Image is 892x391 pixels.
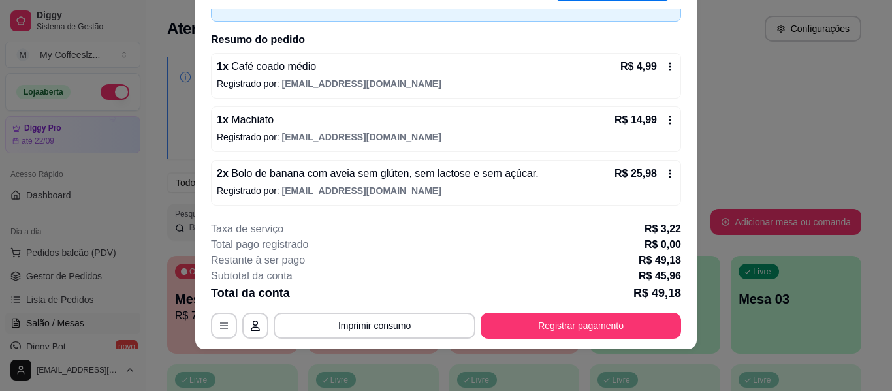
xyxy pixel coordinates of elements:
p: Total da conta [211,284,290,302]
p: R$ 4,99 [620,59,657,74]
p: Registrado por: [217,184,675,197]
button: Imprimir consumo [274,313,475,339]
button: Registrar pagamento [481,313,681,339]
span: Bolo de banana com aveia sem glúten, sem lactose e sem açúcar. [229,168,539,179]
p: Subtotal da conta [211,268,293,284]
p: Taxa de serviço [211,221,283,237]
p: R$ 45,96 [639,268,681,284]
p: R$ 14,99 [614,112,657,128]
span: [EMAIL_ADDRESS][DOMAIN_NAME] [282,185,441,196]
span: [EMAIL_ADDRESS][DOMAIN_NAME] [282,132,441,142]
p: 2 x [217,166,539,181]
p: Registrado por: [217,77,675,90]
span: Machiato [229,114,274,125]
p: Total pago registrado [211,237,308,253]
h2: Resumo do pedido [211,32,681,48]
p: Registrado por: [217,131,675,144]
p: 1 x [217,59,316,74]
p: Restante à ser pago [211,253,305,268]
p: R$ 0,00 [645,237,681,253]
p: R$ 25,98 [614,166,657,181]
p: 1 x [217,112,274,128]
span: [EMAIL_ADDRESS][DOMAIN_NAME] [282,78,441,89]
span: Café coado médio [229,61,316,72]
p: R$ 3,22 [645,221,681,237]
p: R$ 49,18 [633,284,681,302]
p: R$ 49,18 [639,253,681,268]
